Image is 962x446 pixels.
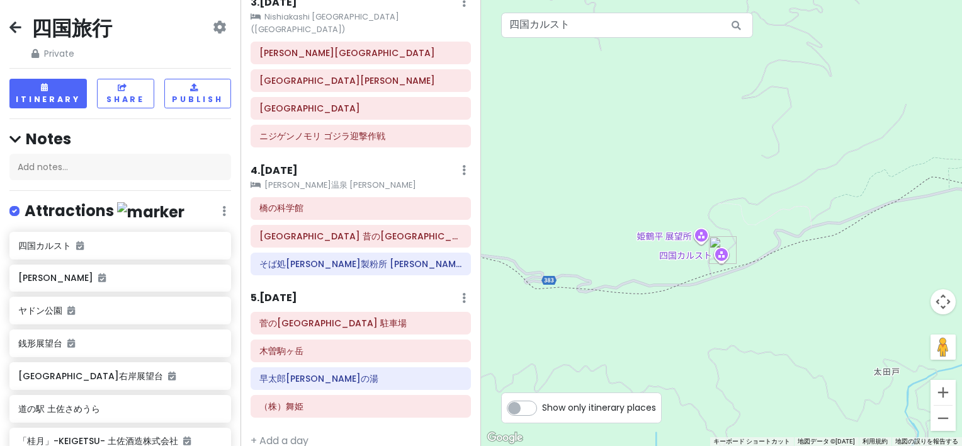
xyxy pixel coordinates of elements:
a: 利用規約 [863,438,888,445]
small: Nishiakashi [GEOGRAPHIC_DATA] ([GEOGRAPHIC_DATA]) [251,11,471,37]
h6: 橋の科学館 [259,202,462,214]
button: ズームイン [931,380,956,405]
h6: （株）舞姫 [259,401,462,412]
h6: ヤドン公園 [18,305,222,316]
div: 四国カルスト [709,236,737,264]
h6: そば処小木曽製粉所 飯田天竜峡店 [259,258,462,270]
span: Show only itinerary places [542,401,656,415]
h4: Attractions [25,201,184,222]
h6: 木曽駒ヶ岳 [259,345,462,357]
span: Private [31,47,112,60]
i: Added to itinerary [67,339,75,348]
i: Added to itinerary [67,306,75,315]
h4: Notes [9,129,231,149]
h6: [PERSON_NAME] [18,272,222,283]
div: Add notes... [9,154,231,180]
h6: ニジゲンノモリ ゴジラ迎撃作戦 [259,130,462,142]
button: Share [97,79,154,108]
h6: 四国カルスト [18,240,222,251]
h2: 四国旅行 [31,15,112,42]
h6: 5 . [DATE] [251,292,297,305]
i: Added to itinerary [98,273,106,282]
button: キーボード ショートカット [713,437,790,446]
a: Google マップでこの地域を開きます（新しいウィンドウが開きます） [484,430,526,446]
i: Added to itinerary [76,241,84,250]
h6: [GEOGRAPHIC_DATA]右岸展望台 [18,370,222,382]
h6: 道の駅 土佐さめうら [18,403,222,415]
h6: 幸福の科学 聖地・四国正心館 [259,103,462,114]
button: 地図上にペグマンをドロップして、ストリートビューを開きます [931,334,956,360]
button: Itinerary [9,79,87,108]
h6: 銭形展望台 [18,338,222,349]
i: Added to itinerary [183,437,191,445]
h6: 穴吹川潜水橋 [259,47,462,59]
span: 地図データ ©[DATE] [798,438,855,445]
button: Publish [164,79,231,108]
h6: 高越山 [259,75,462,86]
img: marker [117,202,184,222]
h6: 早太郎温泉 こまくさの湯 [259,373,462,384]
button: 地図のカメラ コントロール [931,289,956,314]
a: 地図の誤りを報告する [895,438,958,445]
input: Search a place [501,13,753,38]
h6: 菅の台バスセンター 駐車場 [259,317,462,329]
button: ズームアウト [931,406,956,431]
i: Added to itinerary [168,372,176,380]
h6: 神戸・灘 昔の酒蔵 沢の鶴資料館 [259,231,462,242]
small: [PERSON_NAME]温泉 [PERSON_NAME] [251,179,471,192]
h6: 4 . [DATE] [251,164,298,178]
img: Google [484,430,526,446]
